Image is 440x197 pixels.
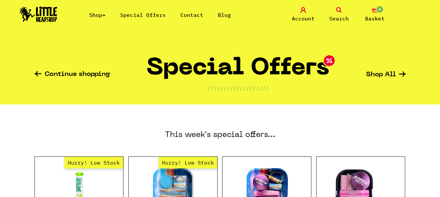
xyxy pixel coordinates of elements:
[207,84,269,92] p: ///////////////////
[180,12,203,18] a: Contact
[329,15,349,22] span: Search
[218,12,231,18] a: Blog
[292,15,315,22] span: Account
[366,71,406,78] a: Shop All
[20,6,57,22] img: Little Head Shop Logo
[376,6,384,13] span: 0
[147,57,329,84] h1: Special Offers
[89,12,106,18] a: Shop
[359,7,391,22] a: 0 Basket
[35,105,406,156] h3: This week's special offers...
[35,71,110,79] a: Continue shopping
[365,15,385,22] span: Basket
[120,12,166,18] a: Special Offers
[64,157,123,168] span: Hurry! Low Stock
[159,157,217,168] span: Hurry! Low Stock
[323,7,355,22] a: Search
